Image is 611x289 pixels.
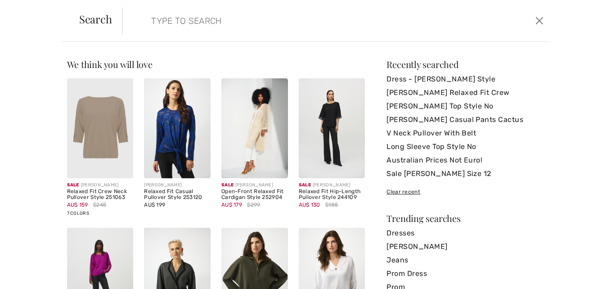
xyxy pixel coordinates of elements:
[221,182,288,189] div: [PERSON_NAME]
[386,86,544,99] a: [PERSON_NAME] Relaxed Fit Crew
[67,78,134,178] img: Relaxed Fit Crew Neck Pullover Style 251063. Greenery
[386,99,544,113] a: [PERSON_NAME] Top Style No
[386,188,544,196] div: Clear recent
[67,58,153,70] span: We think you will love
[386,214,544,223] div: Trending searches
[299,78,365,178] img: Relaxed Fit Hip-Length Pullover Style 244109. Black
[221,202,242,208] span: AU$ 179
[67,182,134,189] div: [PERSON_NAME]
[67,189,134,201] div: Relaxed Fit Crew Neck Pullover Style 251063
[299,182,311,188] span: Sale
[386,167,544,181] a: Sale [PERSON_NAME] Size 12
[386,113,544,126] a: [PERSON_NAME] Casual Pants Cactus
[144,202,165,208] span: AU$ 199
[386,253,544,267] a: Jeans
[93,201,106,209] span: $245
[386,154,544,167] a: Australian Prices Not Euro!
[67,202,88,208] span: AU$ 159
[144,7,436,34] input: TYPE TO SEARCH
[144,182,211,189] div: [PERSON_NAME]
[386,140,544,154] a: Long Sleeve Top Style No
[67,211,89,216] span: 7 Colors
[247,201,260,209] span: $299
[79,14,112,24] span: Search
[144,189,211,201] div: Relaxed Fit Casual Pullover Style 253120
[221,189,288,201] div: Open-Front Relaxed Fit Cardigan Style 252904
[299,182,365,189] div: [PERSON_NAME]
[386,72,544,86] a: Dress - [PERSON_NAME] Style
[386,126,544,140] a: V Neck Pullover With Belt
[386,60,544,69] div: Recently searched
[67,182,79,188] span: Sale
[20,6,39,14] span: Help
[386,226,544,240] a: Dresses
[533,14,546,28] button: Close
[299,189,365,201] div: Relaxed Fit Hip-Length Pullover Style 244109
[221,182,234,188] span: Sale
[386,267,544,280] a: Prom Dress
[325,201,338,209] span: $185
[299,202,320,208] span: AU$ 130
[221,78,288,178] img: Open-Front Relaxed Fit Cardigan Style 252904. Gold
[386,240,544,253] a: [PERSON_NAME]
[144,78,211,178] img: Relaxed Fit Casual Pullover Style 253120. Royal Sapphire/Black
